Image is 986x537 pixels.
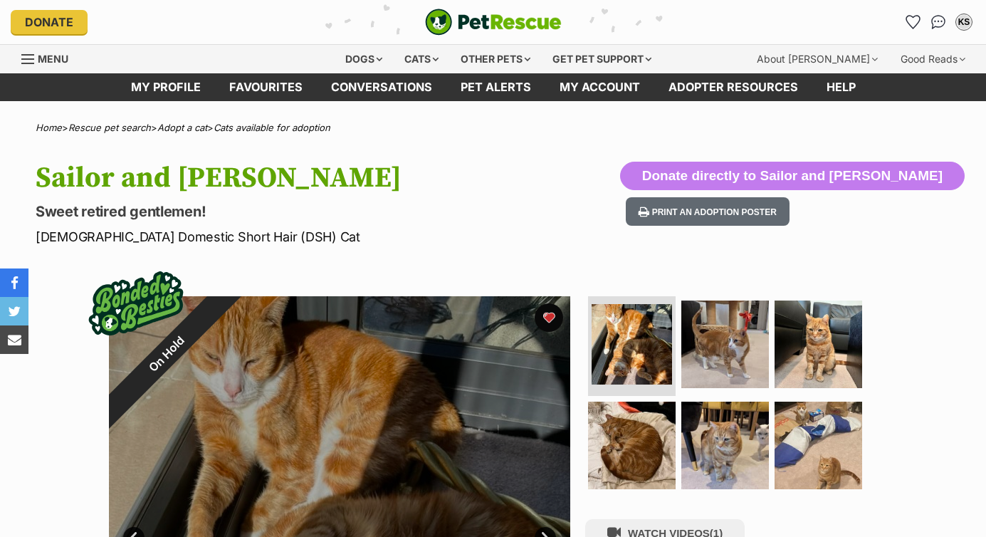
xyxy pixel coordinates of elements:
[11,10,88,34] a: Donate
[812,73,870,101] a: Help
[626,197,790,226] button: Print an adoption poster
[38,53,68,65] span: Menu
[451,45,540,73] div: Other pets
[79,246,193,360] img: bonded besties
[654,73,812,101] a: Adopter resources
[446,73,545,101] a: Pet alerts
[535,303,563,332] button: favourite
[117,73,215,101] a: My profile
[681,301,769,388] img: Photo of Sailor And Clive
[775,402,862,489] img: Photo of Sailor And Clive
[21,45,78,71] a: Menu
[927,11,950,33] a: Conversations
[335,45,392,73] div: Dogs
[588,402,676,489] img: Photo of Sailor And Clive
[317,73,446,101] a: conversations
[157,122,207,133] a: Adopt a cat
[931,15,946,29] img: chat-41dd97257d64d25036548639549fe6c8038ab92f7586957e7f3b1b290dea8141.svg
[425,9,562,36] img: logo-cat-932fe2b9b8326f06289b0f2fb663e598f794de774fb13d1741a6617ecf9a85b4.svg
[957,15,971,29] div: KS
[545,73,654,101] a: My account
[681,402,769,489] img: Photo of Sailor And Clive
[36,122,62,133] a: Home
[214,122,330,133] a: Cats available for adoption
[542,45,661,73] div: Get pet support
[394,45,449,73] div: Cats
[36,162,602,194] h1: Sailor and [PERSON_NAME]
[953,11,975,33] button: My account
[215,73,317,101] a: Favourites
[775,301,862,388] img: Photo of Sailor And Clive
[620,162,965,190] button: Donate directly to Sailor and [PERSON_NAME]
[36,202,602,221] p: Sweet retired gentlemen!
[901,11,975,33] ul: Account quick links
[425,9,562,36] a: PetRescue
[901,11,924,33] a: Favourites
[36,227,602,246] p: [DEMOGRAPHIC_DATA] Domestic Short Hair (DSH) Cat
[891,45,975,73] div: Good Reads
[592,304,672,385] img: Photo of Sailor And Clive
[68,122,151,133] a: Rescue pet search
[747,45,888,73] div: About [PERSON_NAME]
